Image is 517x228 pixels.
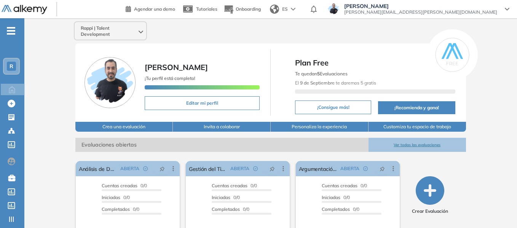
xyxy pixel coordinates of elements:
[145,62,208,72] span: [PERSON_NAME]
[160,166,165,172] span: pushpin
[102,195,130,200] span: 0/0
[212,206,249,212] span: 0/0
[2,5,47,14] img: Logo
[322,195,340,200] span: Iniciadas
[322,195,350,200] span: 0/0
[212,206,240,212] span: Completados
[7,30,15,32] i: -
[299,161,337,176] a: Argumentación en Negociaciones
[479,191,517,228] iframe: Chat Widget
[369,138,466,152] button: Ver todas las evaluaciones
[295,57,455,69] span: Plan Free
[120,165,139,172] span: ABIERTA
[212,183,257,188] span: 0/0
[212,195,230,200] span: Iniciadas
[270,5,279,14] img: world
[79,161,117,176] a: Análisis de Datos y Estadística
[270,166,275,172] span: pushpin
[363,166,368,171] span: check-circle
[75,122,173,132] button: Crea una evaluación
[102,183,147,188] span: 0/0
[271,122,369,132] button: Personaliza la experiencia
[378,101,455,114] button: ¡Recomienda y gana!
[253,166,258,171] span: check-circle
[81,25,137,37] span: Rappi | Talent Development
[102,195,120,200] span: Iniciadas
[479,191,517,228] div: Widget de chat
[317,71,320,77] b: 5
[85,57,136,108] img: Foto de perfil
[173,122,271,132] button: Invita a colaborar
[126,4,175,13] a: Agendar una demo
[322,183,367,188] span: 0/0
[230,165,249,172] span: ABIERTA
[380,166,385,172] span: pushpin
[340,165,359,172] span: ABIERTA
[344,3,497,9] span: [PERSON_NAME]
[75,138,369,152] span: Evaluaciones abiertas
[102,206,139,212] span: 0/0
[264,163,281,175] button: pushpin
[236,6,261,12] span: Onboarding
[374,163,391,175] button: pushpin
[223,1,261,18] button: Onboarding
[344,9,497,15] span: [PERSON_NAME][EMAIL_ADDRESS][PERSON_NAME][DOMAIN_NAME]
[322,183,357,188] span: Cuentas creadas
[196,6,217,12] span: Tutoriales
[322,206,359,212] span: 0/0
[212,183,247,188] span: Cuentas creadas
[10,63,13,69] span: R
[369,122,466,132] button: Customiza tu espacio de trabajo
[145,75,195,81] span: ¡Tu perfil está completo!
[291,8,295,11] img: arrow
[282,6,288,13] span: ES
[102,206,130,212] span: Completados
[189,161,227,176] a: Gestión del Tiempo
[145,96,260,110] button: Editar mi perfil
[295,100,371,114] button: ¡Consigue más!
[412,208,448,215] span: Crear Evaluación
[212,195,240,200] span: 0/0
[295,71,348,77] span: Te quedan Evaluaciones
[412,176,448,215] button: Crear Evaluación
[322,206,350,212] span: Completados
[134,6,175,12] span: Agendar una demo
[300,80,335,86] b: 9 de Septiembre
[295,80,376,86] span: El te daremos 5 gratis
[143,166,148,171] span: check-circle
[102,183,137,188] span: Cuentas creadas
[154,163,171,175] button: pushpin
